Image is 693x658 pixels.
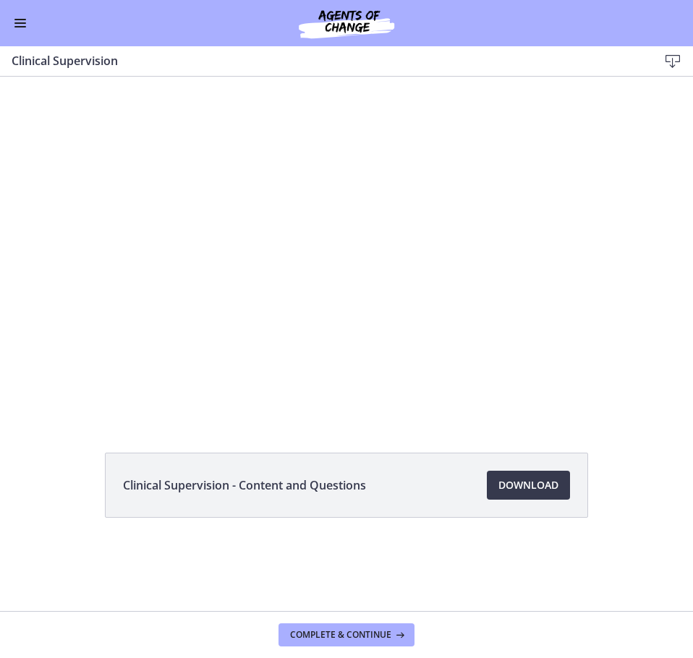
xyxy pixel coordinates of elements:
[279,623,414,646] button: Complete & continue
[260,6,433,40] img: Agents of Change
[498,477,558,494] span: Download
[12,52,635,69] h3: Clinical Supervision
[123,477,366,494] span: Clinical Supervision - Content and Questions
[290,629,391,641] span: Complete & continue
[487,471,570,500] a: Download
[12,14,29,32] button: Enable menu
